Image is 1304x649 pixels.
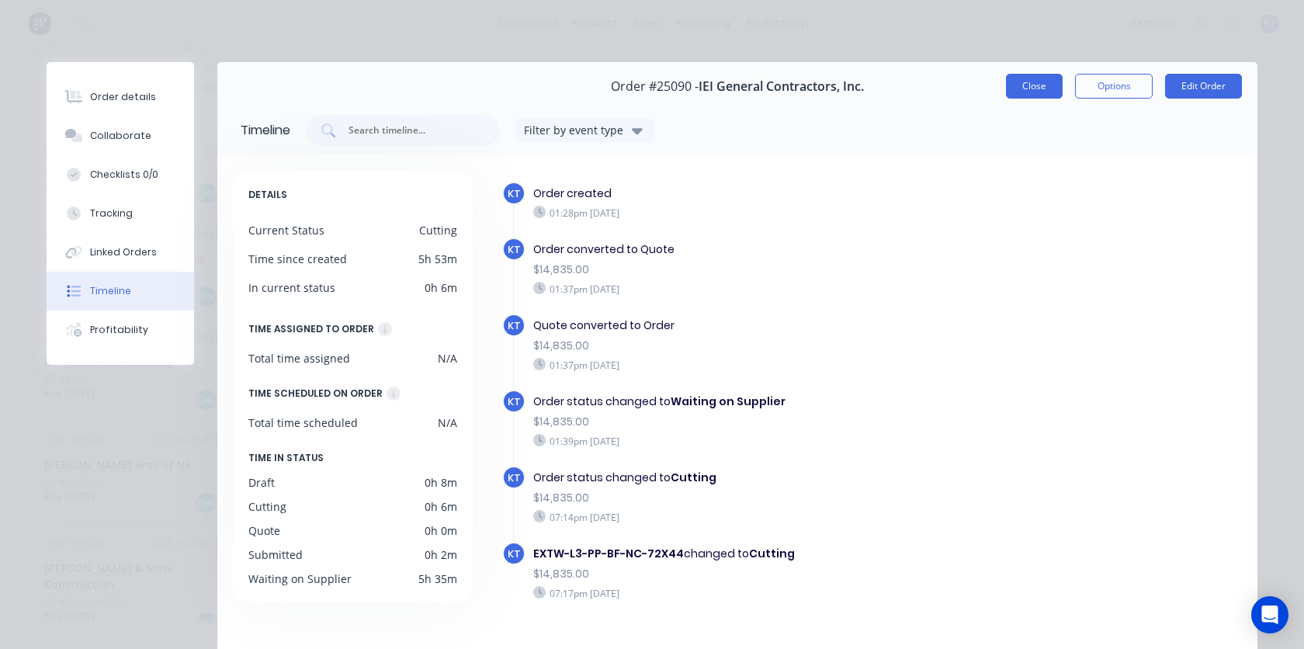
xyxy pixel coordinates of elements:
[425,279,457,296] div: 0h 6m
[248,571,352,587] div: Waiting on Supplier
[241,121,290,140] div: Timeline
[248,279,335,296] div: In current status
[248,321,374,338] div: TIME ASSIGNED TO ORDER
[47,233,194,272] button: Linked Orders
[248,385,383,402] div: TIME SCHEDULED ON ORDER
[438,415,457,431] div: N/A
[90,129,151,143] div: Collaborate
[508,318,521,333] span: KT
[47,78,194,116] button: Order details
[533,262,990,278] div: $14,835.00
[533,490,990,506] div: $14,835.00
[90,90,156,104] div: Order details
[533,241,990,258] div: Order converted to Quote
[533,566,990,582] div: $14,835.00
[533,510,990,524] div: 07:14pm [DATE]
[438,350,457,366] div: N/A
[533,358,990,372] div: 01:37pm [DATE]
[418,571,457,587] div: 5h 35m
[533,586,990,600] div: 07:17pm [DATE]
[90,245,157,259] div: Linked Orders
[1165,74,1242,99] button: Edit Order
[90,168,158,182] div: Checklists 0/0
[533,206,990,220] div: 01:28pm [DATE]
[671,470,716,485] b: Cutting
[508,394,521,409] span: KT
[508,242,521,257] span: KT
[1075,74,1153,99] button: Options
[248,522,280,539] div: Quote
[508,186,521,201] span: KT
[749,546,795,561] b: Cutting
[533,414,990,430] div: $14,835.00
[533,394,990,410] div: Order status changed to
[699,79,864,94] span: IEI General Contractors, Inc.
[524,122,628,138] div: Filter by event type
[90,284,131,298] div: Timeline
[248,415,358,431] div: Total time scheduled
[418,251,457,267] div: 5h 53m
[533,282,990,296] div: 01:37pm [DATE]
[533,546,684,561] b: EXTW-L3-PP-BF-NC-72X44
[248,251,347,267] div: Time since created
[533,318,990,334] div: Quote converted to Order
[47,194,194,233] button: Tracking
[47,116,194,155] button: Collaborate
[347,123,476,138] input: Search timeline...
[90,323,148,337] div: Profitability
[515,119,655,142] button: Filter by event type
[47,272,194,311] button: Timeline
[508,470,521,485] span: KT
[533,186,990,202] div: Order created
[1251,596,1288,633] div: Open Intercom Messenger
[47,311,194,349] button: Profitability
[425,522,457,539] div: 0h 0m
[611,79,699,94] span: Order #25090 -
[533,470,990,486] div: Order status changed to
[248,350,350,366] div: Total time assigned
[248,449,324,467] span: TIME IN STATUS
[533,338,990,354] div: $14,835.00
[1006,74,1063,99] button: Close
[425,474,457,491] div: 0h 8m
[533,434,990,448] div: 01:39pm [DATE]
[533,546,990,562] div: changed to
[47,155,194,194] button: Checklists 0/0
[248,474,275,491] div: Draft
[508,547,521,561] span: KT
[248,498,286,515] div: Cutting
[671,394,786,409] b: Waiting on Supplier
[248,222,324,238] div: Current Status
[248,547,303,563] div: Submitted
[419,222,457,238] div: Cutting
[425,498,457,515] div: 0h 6m
[425,547,457,563] div: 0h 2m
[248,186,287,203] span: DETAILS
[90,206,133,220] div: Tracking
